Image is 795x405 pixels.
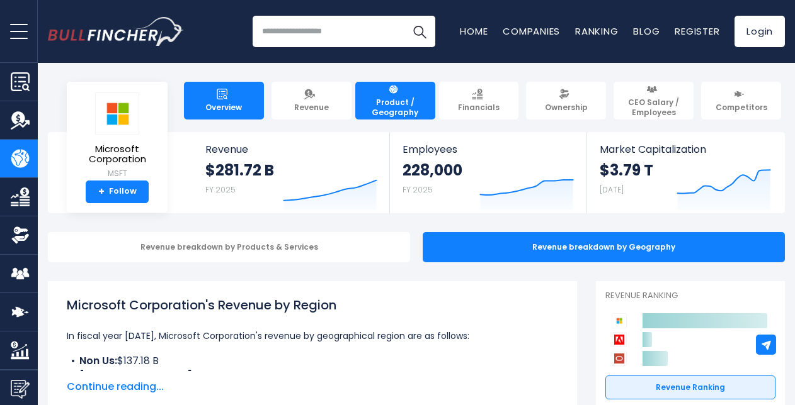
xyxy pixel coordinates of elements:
a: Register [675,25,719,38]
a: Ranking [575,25,618,38]
a: Microsoft Corporation MSFT [76,92,158,180]
b: Non Us: [79,353,117,368]
small: MSFT [77,168,157,179]
span: Competitors [716,103,767,113]
a: Employees 228,000 FY 2025 [390,132,586,213]
small: [DATE] [600,184,624,195]
li: $137.18 B [67,353,558,369]
span: Microsoft Corporation [77,144,157,165]
span: Revenue [294,103,329,113]
span: Ownership [545,103,588,113]
img: Oracle Corporation competitors logo [612,351,627,366]
a: Home [460,25,488,38]
a: Market Capitalization $3.79 T [DATE] [587,132,784,213]
a: Overview [184,82,264,119]
span: Overview [205,103,242,113]
a: +Follow [86,180,149,203]
span: Revenue [205,143,377,155]
img: Adobe competitors logo [612,332,627,347]
img: Bullfincher logo [48,17,184,46]
a: Financials [439,82,519,119]
div: Revenue breakdown by Geography [423,232,785,262]
img: Ownership [11,226,30,245]
span: Product / Geography [361,97,430,117]
a: Competitors [701,82,781,119]
button: Search [404,16,435,47]
span: Continue reading... [67,379,558,394]
span: Employees [403,143,573,155]
span: Financials [458,103,500,113]
a: CEO Salary / Employees [614,82,694,119]
a: Ownership [526,82,606,119]
a: Companies [503,25,560,38]
span: Market Capitalization [600,143,771,155]
li: $144.55 B [67,369,558,384]
a: Revenue [272,82,352,119]
a: Login [735,16,785,47]
a: Product / Geography [355,82,435,119]
span: CEO Salary / Employees [619,97,688,117]
small: FY 2025 [403,184,433,195]
strong: $281.72 B [205,160,274,180]
p: In fiscal year [DATE], Microsoft Corporation's revenue by geographical region are as follows: [67,328,558,343]
a: Go to homepage [48,17,183,46]
strong: 228,000 [403,160,462,180]
img: Microsoft Corporation competitors logo [612,313,627,328]
a: Revenue Ranking [605,375,775,399]
small: FY 2025 [205,184,236,195]
strong: $3.79 T [600,160,653,180]
a: Blog [633,25,660,38]
p: Revenue Ranking [605,291,775,301]
b: [GEOGRAPHIC_DATA]: [79,369,195,383]
h1: Microsoft Corporation's Revenue by Region [67,296,558,314]
a: Revenue $281.72 B FY 2025 [193,132,390,213]
strong: + [98,186,105,197]
div: Revenue breakdown by Products & Services [48,232,410,262]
